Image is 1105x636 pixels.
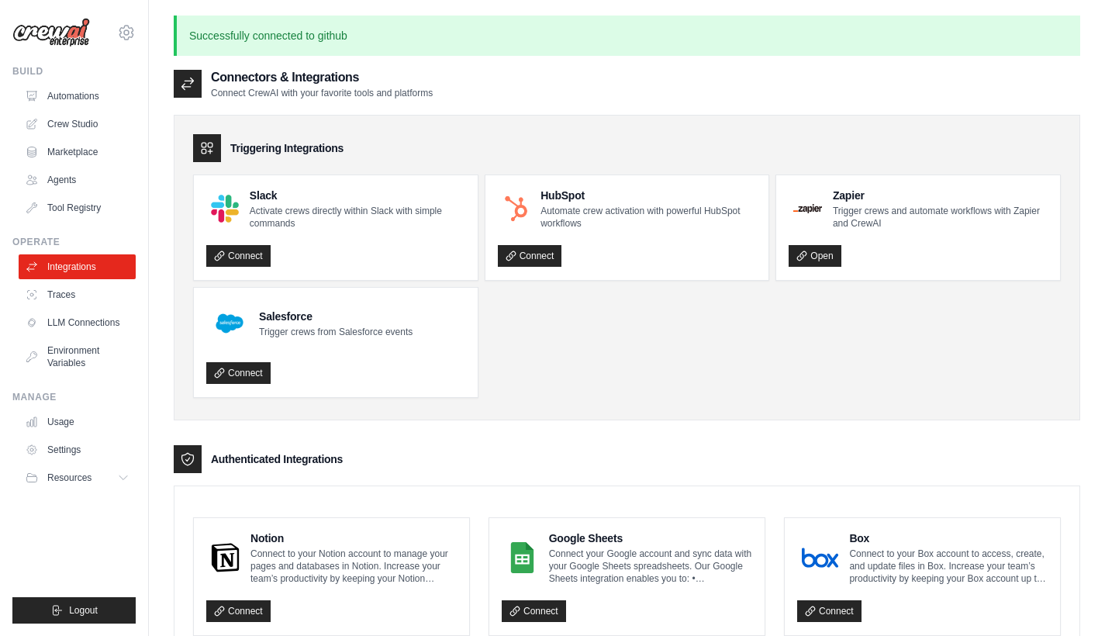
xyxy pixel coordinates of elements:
[19,465,136,490] button: Resources
[502,195,530,223] img: HubSpot Logo
[19,195,136,220] a: Tool Registry
[250,205,465,230] p: Activate crews directly within Slack with simple commands
[549,531,752,546] h4: Google Sheets
[250,531,457,546] h4: Notion
[12,391,136,403] div: Manage
[19,338,136,375] a: Environment Variables
[19,168,136,192] a: Agents
[802,542,838,573] img: Box Logo
[12,597,136,624] button: Logout
[211,451,343,467] h3: Authenticated Integrations
[833,205,1048,230] p: Trigger crews and automate workflows with Zapier and CrewAI
[19,282,136,307] a: Traces
[19,254,136,279] a: Integrations
[211,68,433,87] h2: Connectors & Integrations
[12,18,90,47] img: Logo
[849,548,1048,585] p: Connect to your Box account to access, create, and update files in Box. Increase your team’s prod...
[211,87,433,99] p: Connect CrewAI with your favorite tools and platforms
[211,195,239,223] img: Slack Logo
[211,542,240,573] img: Notion Logo
[206,600,271,622] a: Connect
[250,188,465,203] h4: Slack
[19,84,136,109] a: Automations
[19,310,136,335] a: LLM Connections
[19,112,136,137] a: Crew Studio
[206,362,271,384] a: Connect
[498,245,562,267] a: Connect
[12,65,136,78] div: Build
[211,305,248,342] img: Salesforce Logo
[69,604,98,617] span: Logout
[230,140,344,156] h3: Triggering Integrations
[19,410,136,434] a: Usage
[206,245,271,267] a: Connect
[19,140,136,164] a: Marketplace
[540,188,756,203] h4: HubSpot
[506,542,538,573] img: Google Sheets Logo
[793,204,822,213] img: Zapier Logo
[789,245,841,267] a: Open
[797,600,862,622] a: Connect
[19,437,136,462] a: Settings
[833,188,1048,203] h4: Zapier
[259,309,413,324] h4: Salesforce
[502,600,566,622] a: Connect
[259,326,413,338] p: Trigger crews from Salesforce events
[250,548,457,585] p: Connect to your Notion account to manage your pages and databases in Notion. Increase your team’s...
[549,548,752,585] p: Connect your Google account and sync data with your Google Sheets spreadsheets. Our Google Sheets...
[12,236,136,248] div: Operate
[540,205,756,230] p: Automate crew activation with powerful HubSpot workflows
[47,472,92,484] span: Resources
[174,16,1080,56] p: Successfully connected to github
[849,531,1048,546] h4: Box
